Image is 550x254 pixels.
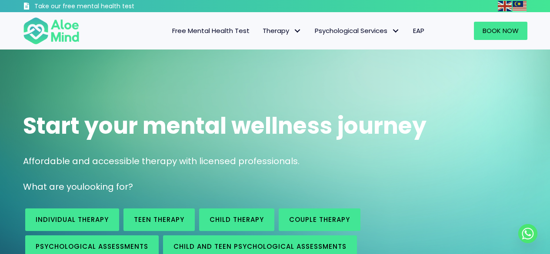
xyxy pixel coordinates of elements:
[25,208,119,231] a: Individual therapy
[279,208,360,231] a: Couple therapy
[23,181,82,193] span: What are you
[23,16,80,45] img: Aloe mind Logo
[173,242,347,251] span: Child and Teen Psychological assessments
[413,26,424,35] span: EAP
[513,1,527,11] a: Malay
[23,2,181,12] a: Take our free mental health test
[483,26,519,35] span: Book Now
[308,22,407,40] a: Psychological ServicesPsychological Services: submenu
[407,22,431,40] a: EAP
[36,215,109,224] span: Individual therapy
[123,208,195,231] a: Teen Therapy
[291,25,304,37] span: Therapy: submenu
[23,155,527,168] p: Affordable and accessible therapy with licensed professionals.
[390,25,402,37] span: Psychological Services: submenu
[134,215,184,224] span: Teen Therapy
[263,26,302,35] span: Therapy
[256,22,308,40] a: TherapyTherapy: submenu
[315,26,400,35] span: Psychological Services
[36,242,148,251] span: Psychological assessments
[474,22,527,40] a: Book Now
[166,22,256,40] a: Free Mental Health Test
[498,1,513,11] a: English
[498,1,512,11] img: en
[289,215,350,224] span: Couple therapy
[172,26,250,35] span: Free Mental Health Test
[23,110,427,142] span: Start your mental wellness journey
[34,2,181,11] h3: Take our free mental health test
[199,208,274,231] a: Child Therapy
[513,1,527,11] img: ms
[91,22,431,40] nav: Menu
[82,181,133,193] span: looking for?
[518,224,537,243] a: Whatsapp
[210,215,264,224] span: Child Therapy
